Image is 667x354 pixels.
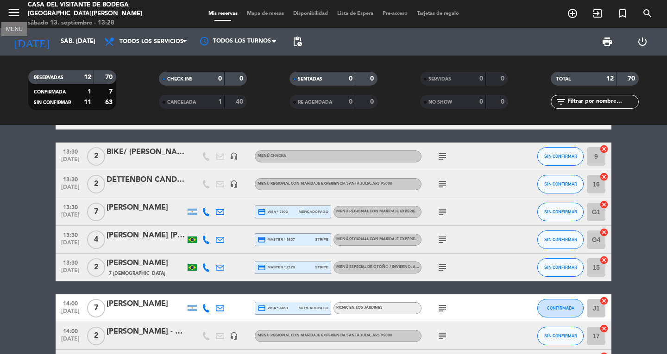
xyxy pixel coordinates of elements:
div: Casa del Visitante de Bodega [GEOGRAPHIC_DATA][PERSON_NAME] [28,0,160,19]
i: turned_in_not [617,8,628,19]
i: cancel [599,228,609,237]
i: cancel [599,296,609,305]
span: Mis reservas [204,11,242,16]
button: SIN CONFIRMAR [537,175,584,193]
i: power_settings_new [637,36,648,47]
span: SIN CONFIRMAR [544,265,577,270]
span: CONFIRMADA [34,90,66,94]
i: credit_card [258,304,266,312]
strong: 11 [84,99,91,106]
strong: 0 [239,75,245,82]
strong: 0 [501,75,506,82]
span: 13:30 [59,201,82,212]
strong: 63 [105,99,114,106]
div: [PERSON_NAME] [107,202,185,214]
span: 2 [87,147,105,166]
span: 7 [87,299,105,317]
strong: 0 [218,75,222,82]
span: CANCELADA [167,100,196,105]
strong: 0 [349,99,352,105]
div: [PERSON_NAME] [PERSON_NAME] [107,230,185,242]
span: [DATE] [59,336,82,347]
span: SIN CONFIRMAR [544,333,577,338]
button: SIN CONFIRMAR [537,258,584,277]
button: menu [7,6,21,23]
i: subject [437,179,448,190]
span: 13:30 [59,174,82,184]
span: TOTAL [556,77,571,81]
span: RE AGENDADA [298,100,332,105]
span: 14:00 [59,298,82,308]
span: master * 6657 [258,236,295,244]
span: 13:30 [59,146,82,156]
span: NO SHOW [428,100,452,105]
span: SIN CONFIRMAR [544,154,577,159]
span: visa * 7902 [258,208,288,216]
span: visa * 4458 [258,304,288,312]
span: Todos los servicios [120,38,183,45]
span: Picnic en los Jardines [336,306,383,310]
span: [DATE] [59,267,82,278]
div: [PERSON_NAME] [107,257,185,269]
div: DETTENBON CANDIDA [107,174,185,186]
i: cancel [599,324,609,333]
span: SIN CONFIRMAR [544,237,577,242]
strong: 0 [501,99,506,105]
i: add_circle_outline [567,8,578,19]
span: Menú CHACHA [258,154,286,158]
span: 2 [87,327,105,345]
span: 4 [87,230,105,249]
button: SIN CONFIRMAR [537,327,584,345]
i: headset_mic [230,332,238,340]
strong: 1 [88,88,91,95]
span: 13:30 [59,257,82,267]
div: [PERSON_NAME] [107,298,185,310]
strong: 40 [236,99,245,105]
strong: 70 [628,75,637,82]
span: pending_actions [292,36,303,47]
strong: 0 [479,75,483,82]
span: Mapa de mesas [242,11,289,16]
span: 2 [87,175,105,193]
strong: 70 [105,74,114,81]
span: SIN CONFIRMAR [34,100,71,105]
strong: 1 [218,99,222,105]
span: Pre-acceso [378,11,412,16]
span: Menú Regional con maridaje Experiencia Santa Julia [258,334,392,337]
div: MENU [1,25,27,33]
span: SENTADAS [298,77,322,81]
i: credit_card [258,263,266,272]
button: SIN CONFIRMAR [537,203,584,221]
i: credit_card [258,236,266,244]
span: master * 2178 [258,263,295,272]
strong: 7 [109,88,114,95]
span: [DATE] [59,212,82,223]
strong: 0 [370,75,376,82]
span: 13:30 [59,229,82,240]
i: exit_to_app [592,8,603,19]
div: BIKE/ [PERSON_NAME] [107,146,185,158]
i: subject [437,262,448,273]
span: Lista de Espera [333,11,378,16]
span: Menú Regional con maridaje Experiencia Santa Julia [336,210,449,213]
button: SIN CONFIRMAR [537,230,584,249]
i: menu [7,6,21,19]
span: SIN CONFIRMAR [544,181,577,186]
i: subject [437,303,448,314]
span: [DATE] [59,240,82,250]
i: arrow_drop_down [86,36,97,47]
span: stripe [315,264,328,270]
div: LOG OUT [625,28,660,56]
span: [DATE] [59,156,82,167]
strong: 12 [84,74,91,81]
i: cancel [599,144,609,154]
span: Menú Regional con maridaje Experiencia Santa Julia [336,237,449,241]
strong: 0 [349,75,352,82]
i: headset_mic [230,180,238,188]
span: mercadopago [299,209,328,215]
strong: 0 [370,99,376,105]
span: [DATE] [59,184,82,195]
i: cancel [599,172,609,181]
span: SIN CONFIRMAR [544,209,577,214]
i: search [642,8,653,19]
